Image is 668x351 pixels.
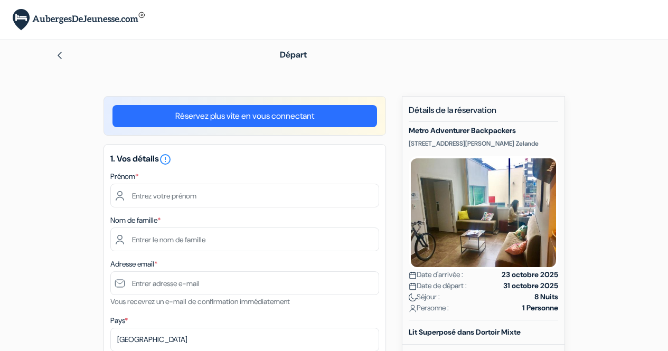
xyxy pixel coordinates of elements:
[409,293,417,301] img: moon.svg
[409,139,558,148] p: [STREET_ADDRESS][PERSON_NAME] Zelande
[409,105,558,122] h5: Détails de la réservation
[110,315,128,326] label: Pays
[110,271,379,295] input: Entrer adresse e-mail
[159,153,172,166] i: error_outline
[409,126,558,135] h5: Metro Adventurer Backpackers
[110,215,161,226] label: Nom de famille
[110,171,138,182] label: Prénom
[280,49,307,60] span: Départ
[159,153,172,164] a: error_outline
[110,184,379,207] input: Entrez votre prénom
[502,269,558,280] strong: 23 octobre 2025
[110,227,379,251] input: Entrer le nom de famille
[409,302,449,314] span: Personne :
[409,271,417,279] img: calendar.svg
[503,280,558,291] strong: 31 octobre 2025
[409,269,463,280] span: Date d'arrivée :
[409,305,417,312] img: user_icon.svg
[110,259,157,270] label: Adresse email
[55,51,64,60] img: left_arrow.svg
[112,105,377,127] a: Réservez plus vite en vous connectant
[522,302,558,314] strong: 1 Personne
[409,280,467,291] span: Date de départ :
[409,327,521,337] b: Lit Superposé dans Dortoir Mixte
[110,297,290,306] small: Vous recevrez un e-mail de confirmation immédiatement
[110,153,379,166] h5: 1. Vos détails
[409,282,417,290] img: calendar.svg
[13,9,145,31] img: AubergesDeJeunesse.com
[409,291,440,302] span: Séjour :
[534,291,558,302] strong: 8 Nuits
